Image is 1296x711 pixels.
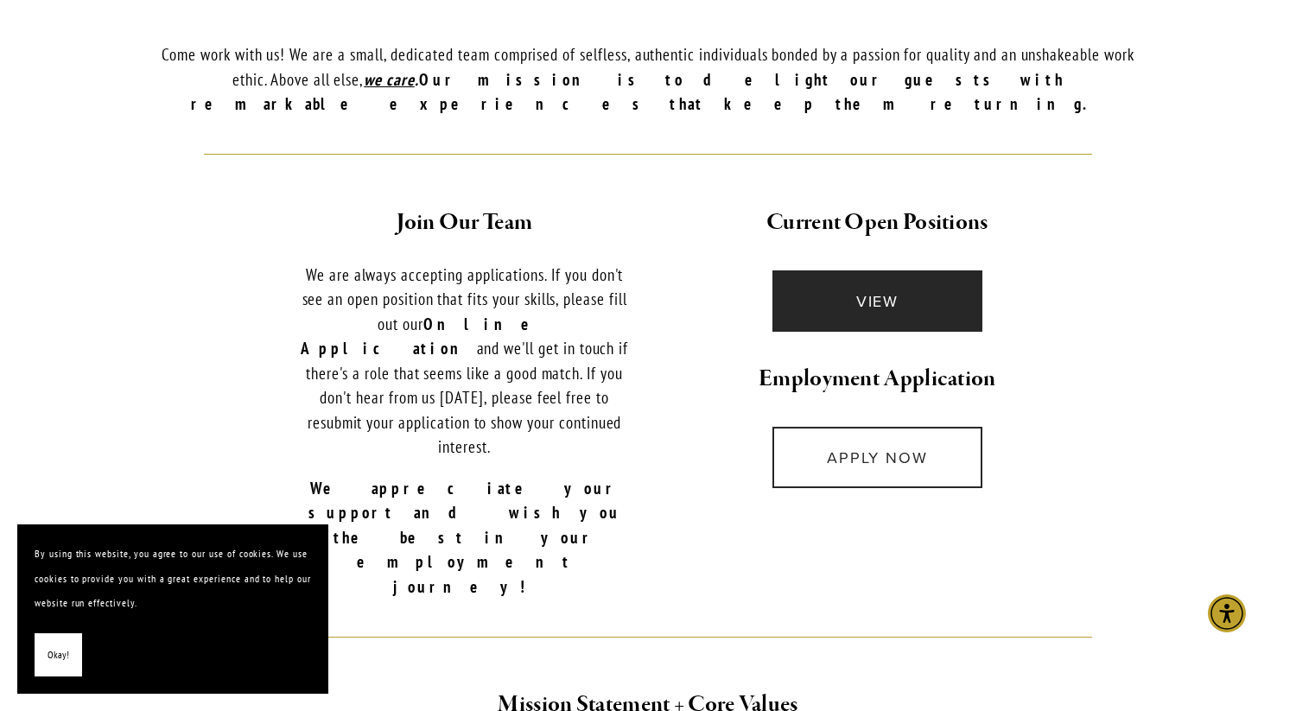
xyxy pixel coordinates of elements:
[772,270,982,332] a: VIEW
[772,427,982,488] a: APPLY NOW
[766,207,988,238] strong: Current Open Positions
[35,633,82,677] button: Okay!
[308,478,640,597] strong: We appreciate your support and wish you the best in your employment journey!
[48,643,69,668] span: Okay!
[759,364,996,394] strong: Employment Application
[301,314,569,359] strong: Online Application
[397,207,532,238] strong: Join Our Team
[144,42,1152,117] p: Come work with us! We are a small, dedicated team comprised of selfless, authentic individuals bo...
[191,69,1105,115] strong: Our mission is to delight our guests with remarkable experiences that keep them returning.
[17,524,328,694] section: Cookie banner
[295,263,633,460] p: We are always accepting applications. If you don't see an open position that fits your skills, pl...
[364,69,415,90] em: we care
[35,542,311,616] p: By using this website, you agree to our use of cookies. We use cookies to provide you with a grea...
[415,69,419,90] em: .
[1208,594,1246,632] div: Accessibility Menu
